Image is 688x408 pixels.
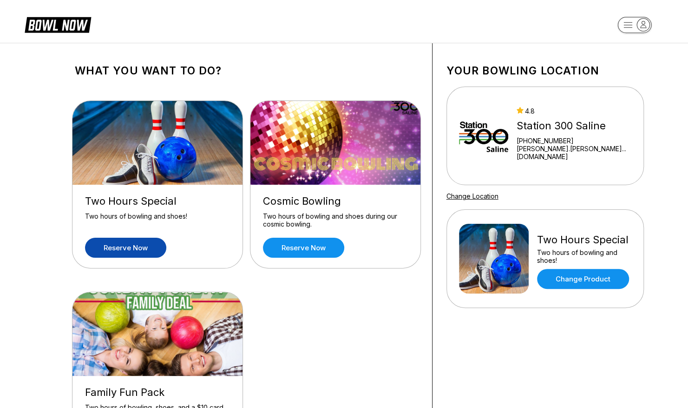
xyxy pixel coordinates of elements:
img: Station 300 Saline [459,101,509,171]
div: 4.8 [517,107,631,115]
img: Two Hours Special [459,224,529,294]
div: Two Hours Special [537,234,631,246]
div: Two Hours Special [85,195,230,207]
img: Cosmic Bowling [250,101,421,185]
div: Cosmic Bowling [263,195,408,207]
a: Change Location [446,192,498,200]
h1: What you want to do? [75,64,418,77]
div: Family Fun Pack [85,386,230,399]
div: Two hours of bowling and shoes! [537,248,631,264]
a: Reserve now [85,238,166,258]
a: Change Product [537,269,629,289]
img: Two Hours Special [72,101,243,185]
div: Station 300 Saline [517,120,631,132]
div: Two hours of bowling and shoes! [85,212,230,228]
div: Two hours of bowling and shoes during our cosmic bowling. [263,212,408,228]
div: [PHONE_NUMBER] [517,137,631,145]
a: [PERSON_NAME].[PERSON_NAME]...[DOMAIN_NAME] [517,145,631,161]
img: Family Fun Pack [72,292,243,376]
h1: Your bowling location [446,64,644,77]
a: Reserve now [263,238,344,258]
